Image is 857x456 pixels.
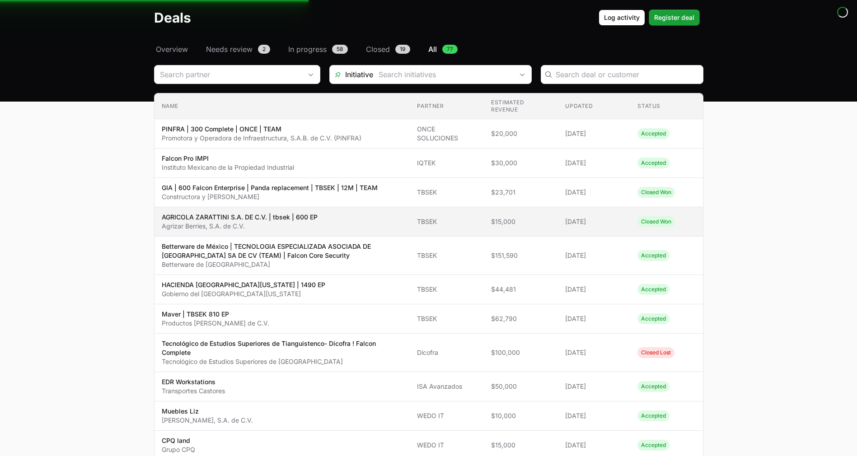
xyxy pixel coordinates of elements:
[155,93,410,119] th: Name
[565,348,623,357] span: [DATE]
[417,314,477,323] span: TBSEK
[565,314,623,323] span: [DATE]
[417,441,477,450] span: WEDO IT
[484,93,558,119] th: Estimated revenue
[330,69,373,80] span: Initiative
[162,222,318,231] p: Agrizar Berries, S.A. de C.V.
[417,188,477,197] span: TBSEK
[565,285,623,294] span: [DATE]
[428,44,437,55] span: All
[162,319,269,328] p: Productos [PERSON_NAME] de C.V.
[491,441,551,450] span: $15,000
[206,44,253,55] span: Needs review
[491,158,551,168] span: $30,000
[162,260,403,269] p: Betterware de [GEOGRAPHIC_DATA]
[204,44,272,55] a: Needs review2
[442,45,458,54] span: 77
[565,158,623,168] span: [DATE]
[491,285,551,294] span: $44,481
[162,310,269,319] p: Maver | TBSEK 810 EP
[417,125,477,143] span: ONCE SOLUCIONES
[565,382,623,391] span: [DATE]
[599,9,700,26] div: Primary actions
[162,339,403,357] p: Tecnológico de Estudios Superiores de Tianguistenco- Dicofra ! Falcon Complete
[491,251,551,260] span: $151,590
[154,44,703,55] nav: Deals navigation
[491,217,551,226] span: $15,000
[417,158,477,168] span: IQTEK
[162,192,378,201] p: Constructora y [PERSON_NAME]
[491,314,551,323] span: $62,790
[558,93,630,119] th: Updated
[366,44,390,55] span: Closed
[417,251,477,260] span: TBSEK
[162,386,225,396] p: Transportes Castores
[332,45,348,54] span: 58
[417,382,477,391] span: ISA Avanzados
[162,407,253,416] p: Muebles Liz
[417,348,477,357] span: Dicofra
[162,242,403,260] p: Betterware de México | TECNOLOGIA ESPECIALIZADA ASOCIADA DE [GEOGRAPHIC_DATA] SA DE CV (TEAM) | F...
[491,188,551,197] span: $23,701
[491,129,551,138] span: $20,000
[426,44,459,55] a: All77
[513,65,531,84] div: Open
[156,44,188,55] span: Overview
[599,9,645,26] button: Log activity
[630,93,702,119] th: Status
[155,65,302,84] input: Search partner
[565,188,623,197] span: [DATE]
[288,44,327,55] span: In progress
[162,125,361,134] p: PINFRA | 300 Complete | ONCE | TEAM
[154,9,191,26] h1: Deals
[162,445,195,454] p: Grupo CPQ
[302,65,320,84] div: Open
[258,45,270,54] span: 2
[491,411,551,420] span: $10,000
[649,9,700,26] button: Register deal
[162,436,195,445] p: CPQ land
[491,348,551,357] span: $100,000
[565,129,623,138] span: [DATE]
[162,280,325,289] p: HACIENDA [GEOGRAPHIC_DATA][US_STATE] | 1490 EP
[364,44,412,55] a: Closed19
[162,154,294,163] p: Falcon Pro IMPI
[604,12,640,23] span: Log activity
[162,213,318,222] p: AGRICOLA ZARATTINI S.A. DE C.V. | tbsek | 600 EP
[410,93,484,119] th: Partner
[395,45,410,54] span: 19
[162,163,294,172] p: Instituto Mexicano de la Propiedad Industrial
[162,289,325,298] p: Gobierno del [GEOGRAPHIC_DATA][US_STATE]
[154,44,190,55] a: Overview
[373,65,513,84] input: Search initiatives
[565,217,623,226] span: [DATE]
[286,44,350,55] a: In progress58
[565,251,623,260] span: [DATE]
[162,183,378,192] p: GIA | 600 Falcon Enterprise | Panda replacement | TBSEK | 12M | TEAM
[491,382,551,391] span: $50,000
[417,217,477,226] span: TBSEK
[162,357,403,366] p: Tecnológico de Estudios Superiores de [GEOGRAPHIC_DATA]
[556,69,698,80] input: Search deal or customer
[162,416,253,425] p: [PERSON_NAME], S.A. de C.V.
[162,134,361,143] p: Promotora y Operadora de Infraestructura, S.A.B. de C.V. (PINFRA)
[565,441,623,450] span: [DATE]
[417,285,477,294] span: TBSEK
[162,377,225,386] p: EDR Workstations
[654,12,694,23] span: Register deal
[565,411,623,420] span: [DATE]
[417,411,477,420] span: WEDO IT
